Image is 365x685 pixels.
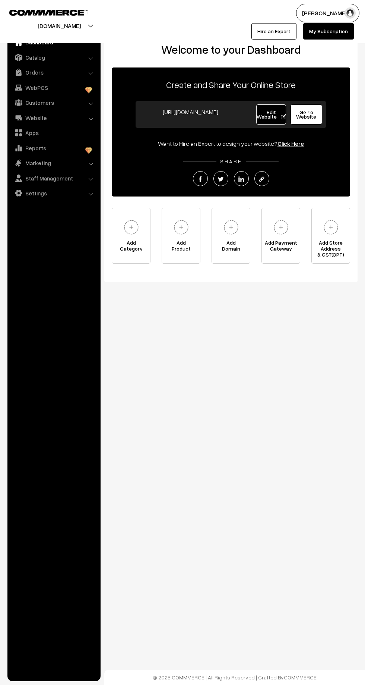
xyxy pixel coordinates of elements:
img: user [345,7,356,19]
a: WebPOS [9,81,98,94]
a: Customers [9,96,98,109]
a: Reports [9,141,98,155]
img: COMMMERCE [9,10,88,15]
span: Add Product [162,240,200,255]
img: plus.svg [121,217,142,238]
span: Add Payment Gateway [262,240,300,255]
a: My Subscription [303,23,354,40]
button: [PERSON_NAME] [296,4,359,22]
a: AddDomain [212,208,250,264]
a: Orders [9,66,98,79]
footer: © 2025 COMMMERCE | All Rights Reserved | Crafted By [104,670,365,685]
a: Add PaymentGateway [261,208,300,264]
span: SHARE [216,158,246,164]
a: Edit Website [256,104,286,125]
img: plus.svg [171,217,191,238]
h2: Welcome to your Dashboard [112,43,350,56]
a: Apps [9,126,98,139]
span: Edit Website [257,109,286,120]
a: Click Here [277,140,304,147]
a: COMMMERCE [9,7,74,16]
a: Staff Management [9,172,98,185]
a: Go To Website [291,104,322,125]
span: Add Category [112,240,150,255]
a: COMMMERCE [284,674,317,681]
a: Add Store Address& GST(OPT) [311,208,350,264]
div: Want to Hire an Expert to design your website? [112,139,350,148]
a: AddProduct [162,208,200,264]
a: AddCategory [112,208,150,264]
p: Create and Share Your Online Store [112,78,350,91]
span: Add Domain [212,240,250,255]
a: Marketing [9,156,98,170]
a: Catalog [9,51,98,64]
img: plus.svg [271,217,291,238]
img: plus.svg [321,217,341,238]
img: plus.svg [221,217,241,238]
span: Go To Website [296,109,316,120]
button: [DOMAIN_NAME] [12,16,107,35]
span: Add Store Address & GST(OPT) [312,240,350,255]
a: Settings [9,186,98,200]
a: Website [9,111,98,125]
a: Hire an Expert [251,23,296,40]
